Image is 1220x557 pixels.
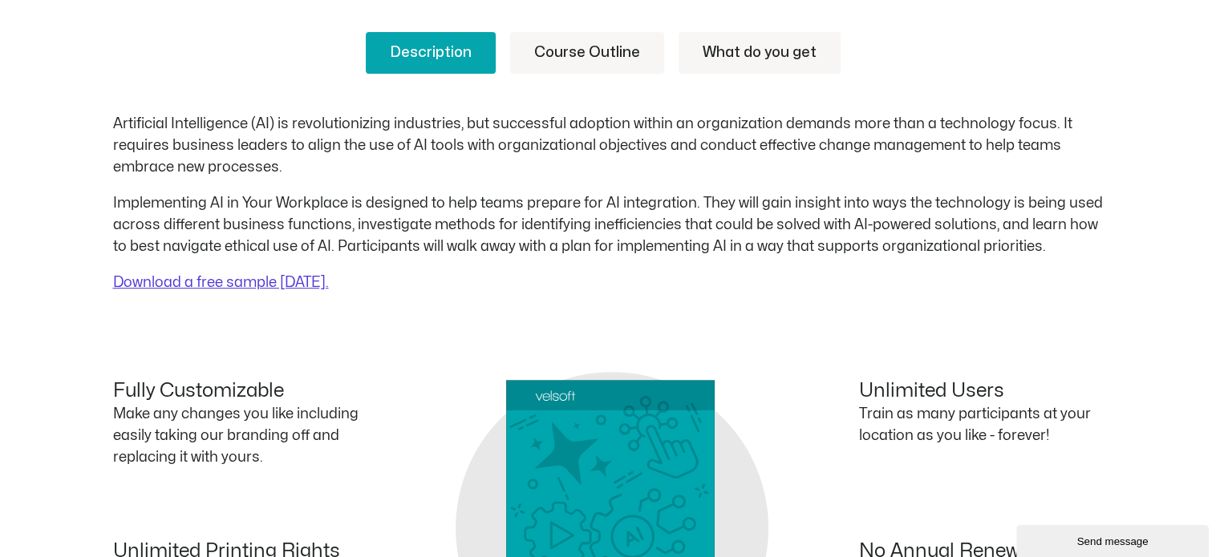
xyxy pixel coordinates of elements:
[679,32,841,74] a: What do you get
[113,276,329,289] a: Download a free sample [DATE].
[113,192,1108,257] p: Implementing AI in Your Workplace is designed to help teams prepare for AI integration. They will...
[859,380,1108,403] h4: Unlimited Users
[113,380,362,403] h4: Fully Customizable
[859,403,1108,446] p: Train as many participants at your location as you like - forever!
[366,32,496,74] a: Description
[1016,522,1212,557] iframe: chat widget
[113,113,1108,178] p: Artificial Intelligence (AI) is revolutionizing industries, but successful adoption within an org...
[510,32,664,74] a: Course Outline
[113,403,362,468] p: Make any changes you like including easily taking our branding off and replacing it with yours.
